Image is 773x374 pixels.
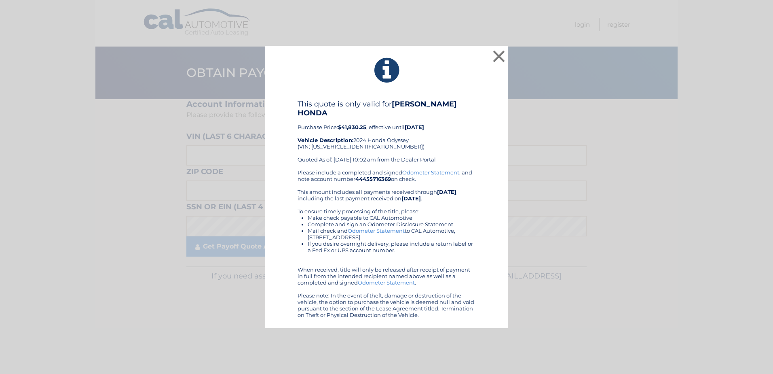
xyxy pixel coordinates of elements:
h4: This quote is only valid for [298,100,475,117]
strong: Vehicle Description: [298,137,353,143]
b: [DATE] [401,195,421,202]
div: Purchase Price: , effective until 2024 Honda Odyssey (VIN: [US_VEHICLE_IDENTIFICATION_NUMBER]) Qu... [298,100,475,169]
b: [DATE] [405,124,424,130]
li: Make check payable to CAL Automotive [308,215,475,221]
li: If you desire overnight delivery, please include a return label or a Fed Ex or UPS account number. [308,240,475,253]
li: Mail check and to CAL Automotive, [STREET_ADDRESS] [308,227,475,240]
div: Please include a completed and signed , and note account number on check. This amount includes al... [298,169,475,318]
li: Complete and sign an Odometer Disclosure Statement [308,221,475,227]
b: [DATE] [437,189,456,195]
button: × [491,48,507,64]
b: [PERSON_NAME] HONDA [298,100,457,117]
b: 44455716369 [355,176,391,182]
a: Odometer Statement [402,169,459,176]
b: $41,830.25 [338,124,366,130]
a: Odometer Statement [358,279,415,286]
a: Odometer Statement [348,227,405,234]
